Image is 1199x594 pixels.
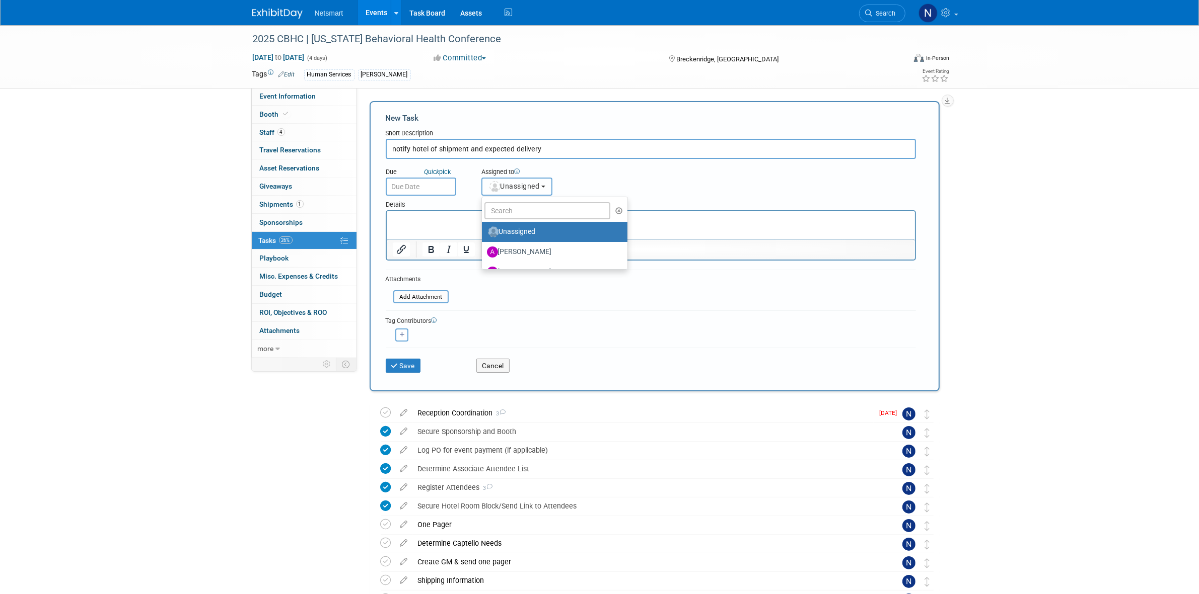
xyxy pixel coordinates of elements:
[395,408,413,417] a: edit
[258,345,274,353] span: more
[422,167,453,176] a: Quickpick
[488,226,499,237] img: Unassigned-User-Icon.png
[252,124,357,141] a: Staff4
[488,182,540,190] span: Unassigned
[307,55,328,61] span: (4 days)
[413,516,882,533] div: One Pager
[925,540,930,549] i: Move task
[393,242,410,257] button: Insert/edit link
[395,539,413,548] a: edit
[484,202,611,219] input: Search
[277,128,285,136] span: 4
[252,88,357,105] a: Event Information
[487,224,617,240] label: Unassigned
[395,446,413,455] a: edit
[386,359,421,373] button: Save
[386,129,916,139] div: Short Description
[476,359,510,373] button: Cancel
[252,141,357,159] a: Travel Reservations
[252,53,305,62] span: [DATE] [DATE]
[274,53,284,61] span: to
[676,55,779,63] span: Breckenridge, [GEOGRAPHIC_DATA]
[279,236,293,244] span: 26%
[252,268,357,285] a: Misc. Expenses & Credits
[902,463,915,476] img: Nina Finn
[260,290,283,298] span: Budget
[859,5,905,22] a: Search
[481,167,603,178] div: Assigned to
[902,426,915,439] img: Nina Finn
[386,315,916,325] div: Tag Contributors
[440,242,457,257] button: Italic
[249,30,890,48] div: 2025 CBHC | [US_STATE] Behavioral Health Conference
[386,196,916,210] div: Details
[922,69,949,74] div: Event Rating
[925,558,930,568] i: Move task
[252,196,357,213] a: Shipments1
[925,409,930,419] i: Move task
[386,275,449,284] div: Attachments
[925,484,930,493] i: Move task
[413,497,882,515] div: Secure Hotel Room Block/Send Link to Attendees
[252,214,357,231] a: Sponsorships
[260,164,320,172] span: Asset Reservations
[395,464,413,473] a: edit
[260,272,338,280] span: Misc. Expenses & Credits
[919,4,938,23] img: Nina Finn
[925,502,930,512] i: Move task
[252,340,357,358] a: more
[422,242,439,257] button: Bold
[260,182,293,190] span: Giveaways
[873,10,896,17] span: Search
[260,326,300,334] span: Attachments
[395,557,413,566] a: edit
[260,254,289,262] span: Playbook
[395,427,413,436] a: edit
[487,267,498,278] img: A.jpg
[252,286,357,303] a: Budget
[457,242,474,257] button: Underline
[902,482,915,495] img: Nina Finn
[386,178,456,196] input: Due Date
[487,246,498,258] img: A.jpg
[413,479,882,496] div: Register Attendees
[925,428,930,438] i: Move task
[252,69,295,80] td: Tags
[260,128,285,136] span: Staff
[260,92,316,100] span: Event Information
[413,460,882,477] div: Determine Associate Attendee List
[260,218,303,226] span: Sponsorships
[902,575,915,588] img: Nina Finn
[260,146,321,154] span: Travel Reservations
[902,556,915,569] img: Nina Finn
[487,244,617,260] label: [PERSON_NAME]
[395,520,413,529] a: edit
[315,9,343,17] span: Netsmart
[902,445,915,458] img: Nina Finn
[252,232,357,249] a: Tasks26%
[493,410,506,417] span: 3
[413,535,882,552] div: Determine Captello Needs
[425,168,440,176] i: Quick
[480,485,493,491] span: 3
[252,249,357,267] a: Playbook
[902,407,915,420] img: Nina Finn
[252,304,357,321] a: ROI, Objectives & ROO
[902,538,915,551] img: Nina Finn
[395,576,413,585] a: edit
[319,358,336,371] td: Personalize Event Tab Strip
[926,54,949,62] div: In-Person
[413,553,882,570] div: Create GM & send one pager
[880,409,902,416] span: [DATE]
[413,404,874,421] div: Reception Coordination
[252,322,357,340] a: Attachments
[846,52,950,67] div: Event Format
[252,106,357,123] a: Booth
[386,139,916,159] input: Name of task or a short description
[386,113,916,124] div: New Task
[259,236,293,244] span: Tasks
[902,519,915,532] img: Nina Finn
[387,211,915,239] iframe: Rich Text Area
[358,69,411,80] div: [PERSON_NAME]
[925,465,930,475] i: Move task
